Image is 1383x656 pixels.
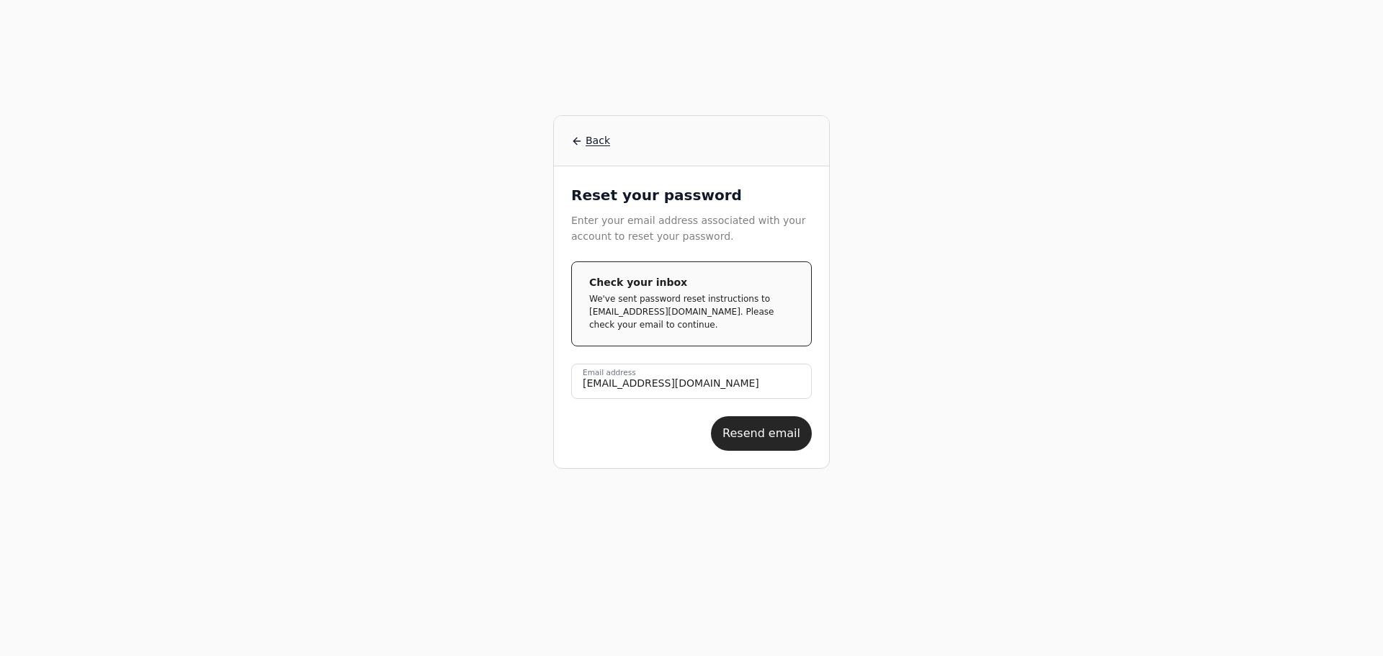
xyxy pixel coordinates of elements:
[586,133,610,148] span: Back
[583,367,636,379] label: Email address
[571,212,812,261] div: Enter your email address associated with your account to reset your password.
[589,292,782,331] p: We've sent password reset instructions to [EMAIL_ADDRESS][DOMAIN_NAME]. Please check your email t...
[571,184,812,212] div: Reset your password
[1334,607,1369,642] iframe: Intercom live chat
[711,416,812,451] button: Resend email
[571,133,812,148] a: Back
[589,275,782,289] p: Check your inbox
